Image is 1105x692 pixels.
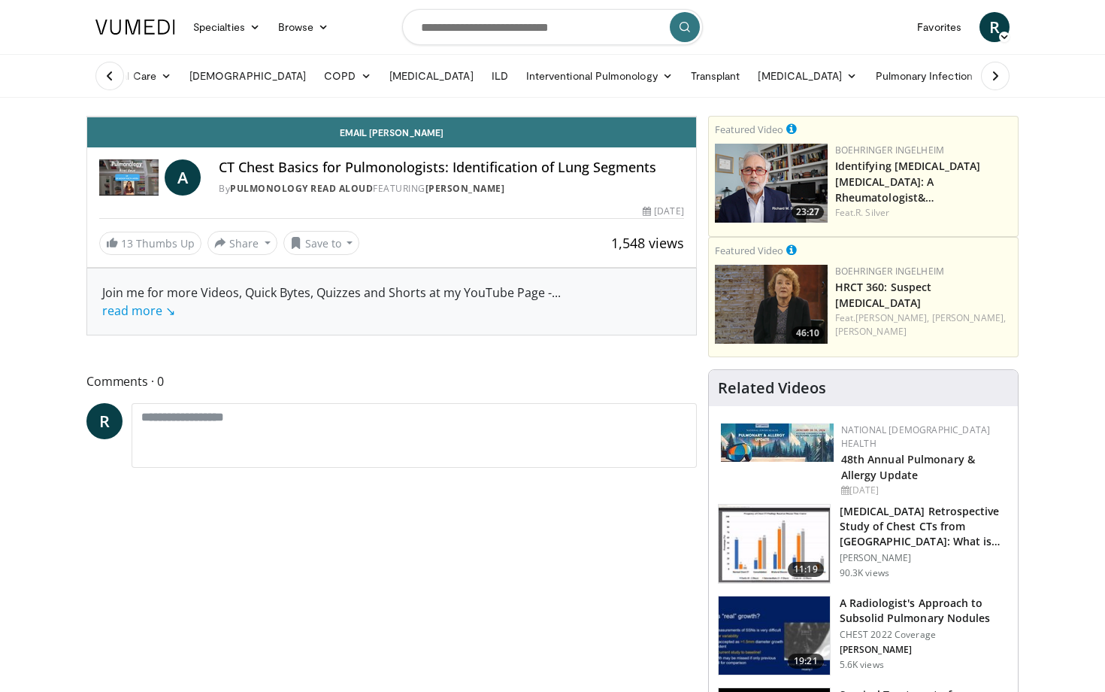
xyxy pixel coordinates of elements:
a: Favorites [908,12,970,42]
h4: CT Chest Basics for Pulmonologists: Identification of Lung Segments [219,159,683,176]
a: Boehringer Ingelheim [835,265,944,278]
a: Pulmonary Infection [867,61,997,91]
a: [MEDICAL_DATA] [749,61,866,91]
span: Comments 0 [86,372,697,391]
img: d1f358bf-e797-4d9b-96ae-79d325439292.150x105_q85_crop-smart_upscale.jpg [719,596,830,675]
a: [PERSON_NAME] [835,325,907,338]
a: National [DEMOGRAPHIC_DATA] Health [841,423,991,450]
a: A [165,159,201,196]
div: Feat. [835,206,1012,220]
a: 23:27 [715,144,828,223]
img: b90f5d12-84c1-472e-b843-5cad6c7ef911.jpg.150x105_q85_autocrop_double_scale_upscale_version-0.2.jpg [721,423,834,462]
a: [PERSON_NAME], [932,311,1006,324]
a: 46:10 [715,265,828,344]
a: [DEMOGRAPHIC_DATA] [180,61,315,91]
small: Featured Video [715,123,783,136]
a: ILD [483,61,517,91]
div: By FEATURING [219,182,683,196]
h4: Related Videos [718,379,826,397]
span: 11:19 [788,562,824,577]
a: [MEDICAL_DATA] [380,61,483,91]
p: 5.6K views [840,659,884,671]
a: Pulmonology Read Aloud [230,182,373,195]
a: R. Silver [855,206,889,219]
span: 46:10 [792,326,824,340]
p: [PERSON_NAME] [840,644,1009,656]
p: [PERSON_NAME] [840,552,1009,564]
a: Transplant [682,61,749,91]
a: Identifying [MEDICAL_DATA] [MEDICAL_DATA]: A Rheumatologist&… [835,159,981,205]
img: Pulmonology Read Aloud [99,159,159,196]
a: [PERSON_NAME], [855,311,929,324]
a: 19:21 A Radiologist's Approach to Subsolid Pulmonary Nodules CHEST 2022 Coverage [PERSON_NAME] 5.... [718,596,1009,675]
a: HRCT 360: Suspect [MEDICAL_DATA] [835,280,932,310]
img: c2eb46a3-50d3-446d-a553-a9f8510c7760.150x105_q85_crop-smart_upscale.jpg [719,505,830,583]
a: Browse [269,12,338,42]
span: 1,548 views [611,234,684,252]
div: Feat. [835,311,1012,338]
a: 11:19 [MEDICAL_DATA] Retrospective Study of Chest CTs from [GEOGRAPHIC_DATA]: What is the Re… [PE... [718,504,1009,584]
span: 13 [121,236,133,250]
p: 90.3K views [840,567,889,579]
a: Email [PERSON_NAME] [87,117,696,147]
a: R [86,403,123,439]
img: VuMedi Logo [95,20,175,35]
div: [DATE] [643,205,683,218]
a: 13 Thumbs Up [99,232,201,255]
div: Join me for more Videos, Quick Bytes, Quizzes and Shorts at my YouTube Page - [102,284,681,320]
a: 48th Annual Pulmonary & Allergy Update [841,452,975,482]
h3: [MEDICAL_DATA] Retrospective Study of Chest CTs from [GEOGRAPHIC_DATA]: What is the Re… [840,504,1009,549]
a: read more ↘ [102,302,175,319]
p: CHEST 2022 Coverage [840,629,1009,641]
img: 8340d56b-4f12-40ce-8f6a-f3da72802623.png.150x105_q85_crop-smart_upscale.png [715,265,828,344]
small: Featured Video [715,244,783,257]
button: Save to [283,231,360,255]
a: [PERSON_NAME] [425,182,505,195]
div: [DATE] [841,484,1006,497]
span: 23:27 [792,205,824,219]
a: R [979,12,1010,42]
a: Interventional Pulmonology [517,61,682,91]
a: COPD [315,61,380,91]
button: Share [207,231,277,255]
img: dcc7dc38-d620-4042-88f3-56bf6082e623.png.150x105_q85_crop-smart_upscale.png [715,144,828,223]
span: 19:21 [788,654,824,669]
h3: A Radiologist's Approach to Subsolid Pulmonary Nodules [840,596,1009,626]
a: Specialties [184,12,269,42]
input: Search topics, interventions [402,9,703,45]
a: Boehringer Ingelheim [835,144,944,156]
